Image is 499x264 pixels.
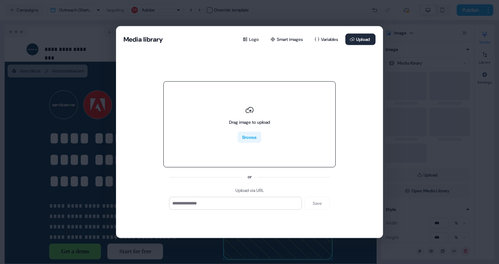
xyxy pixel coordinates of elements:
button: Upload [345,34,376,45]
button: Variables [310,34,344,45]
div: or [248,173,252,180]
button: Browse [238,132,261,143]
button: Media library [123,35,163,44]
button: Logo [238,34,265,45]
div: Upload via URL [235,187,264,194]
button: Smart images [266,34,309,45]
div: Drag image to upload [229,119,270,126]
